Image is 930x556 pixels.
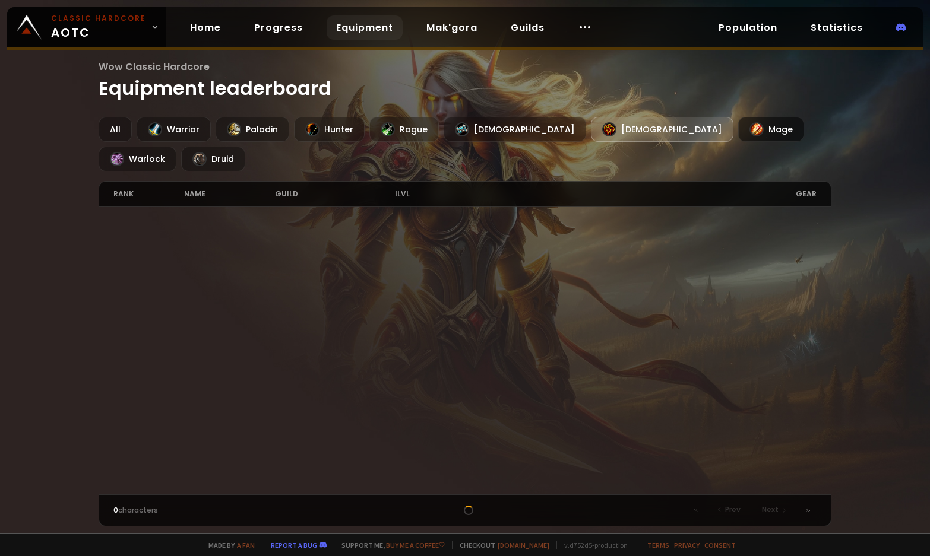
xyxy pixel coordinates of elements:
[327,15,403,40] a: Equipment
[369,117,439,142] div: Rogue
[271,541,317,549] a: Report a bug
[181,15,230,40] a: Home
[674,541,700,549] a: Privacy
[762,504,779,515] span: Next
[444,117,586,142] div: [DEMOGRAPHIC_DATA]
[738,117,804,142] div: Mage
[334,541,445,549] span: Support me,
[51,13,146,42] span: AOTC
[113,182,184,206] div: rank
[801,15,872,40] a: Statistics
[498,541,549,549] a: [DOMAIN_NAME]
[395,182,465,206] div: ilvl
[704,541,736,549] a: Consent
[113,505,289,516] div: characters
[51,13,146,24] small: Classic Hardcore
[237,541,255,549] a: a fan
[184,182,276,206] div: name
[99,117,132,142] div: All
[501,15,554,40] a: Guilds
[137,117,211,142] div: Warrior
[99,59,831,103] h1: Equipment leaderboard
[294,117,365,142] div: Hunter
[216,117,289,142] div: Paladin
[465,182,817,206] div: gear
[99,147,176,171] div: Warlock
[201,541,255,549] span: Made by
[417,15,487,40] a: Mak'gora
[725,504,741,515] span: Prev
[7,7,166,47] a: Classic HardcoreAOTC
[709,15,787,40] a: Population
[647,541,669,549] a: Terms
[245,15,312,40] a: Progress
[275,182,394,206] div: guild
[181,147,245,171] div: Druid
[591,117,733,142] div: [DEMOGRAPHIC_DATA]
[386,541,445,549] a: Buy me a coffee
[556,541,628,549] span: v. d752d5 - production
[113,505,118,515] span: 0
[99,59,831,74] span: Wow Classic Hardcore
[452,541,549,549] span: Checkout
